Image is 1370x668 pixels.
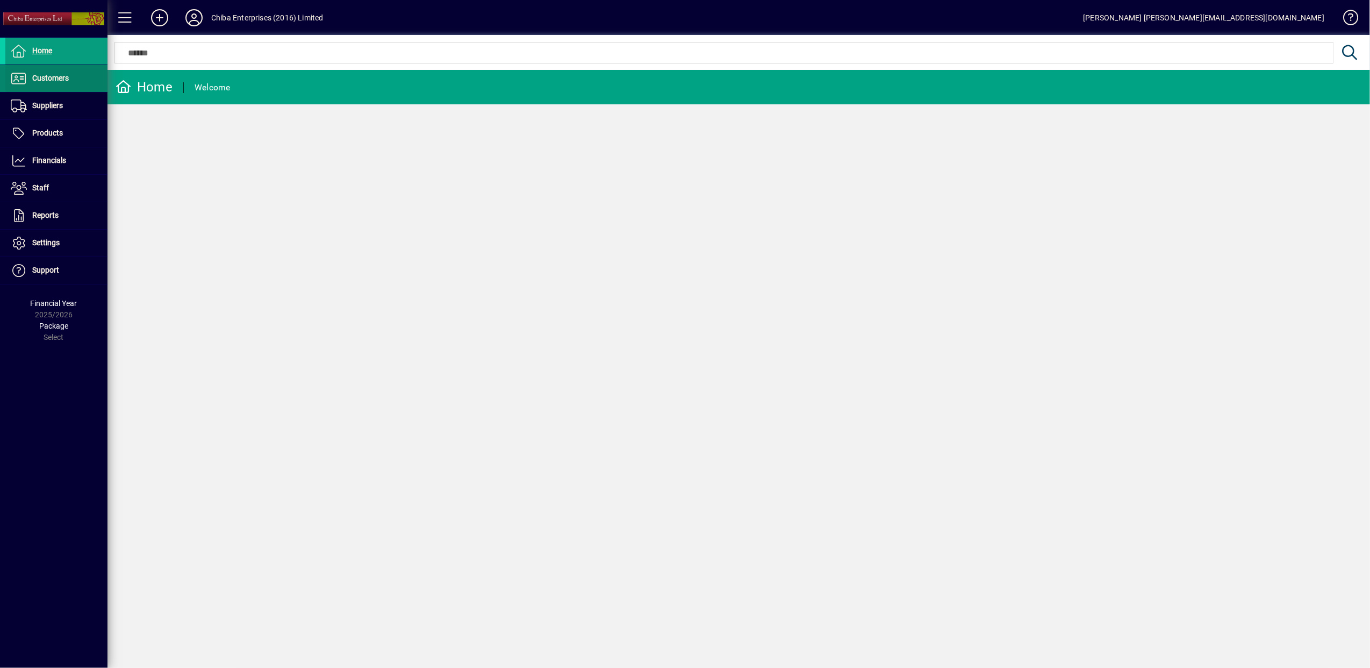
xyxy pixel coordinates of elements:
[5,175,107,202] a: Staff
[5,230,107,257] a: Settings
[32,183,49,192] span: Staff
[32,238,60,247] span: Settings
[32,74,69,82] span: Customers
[32,46,52,55] span: Home
[177,8,211,27] button: Profile
[32,101,63,110] span: Suppliers
[195,79,231,96] div: Welcome
[5,147,107,174] a: Financials
[1335,2,1357,37] a: Knowledge Base
[5,93,107,119] a: Suppliers
[1083,9,1324,26] div: [PERSON_NAME] [PERSON_NAME][EMAIL_ADDRESS][DOMAIN_NAME]
[31,299,77,308] span: Financial Year
[5,257,107,284] a: Support
[211,9,324,26] div: Chiba Enterprises (2016) Limited
[5,120,107,147] a: Products
[32,129,63,137] span: Products
[32,156,66,165] span: Financials
[5,202,107,229] a: Reports
[142,8,177,27] button: Add
[5,65,107,92] a: Customers
[32,266,59,274] span: Support
[32,211,59,219] span: Reports
[39,322,68,330] span: Package
[116,79,173,96] div: Home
